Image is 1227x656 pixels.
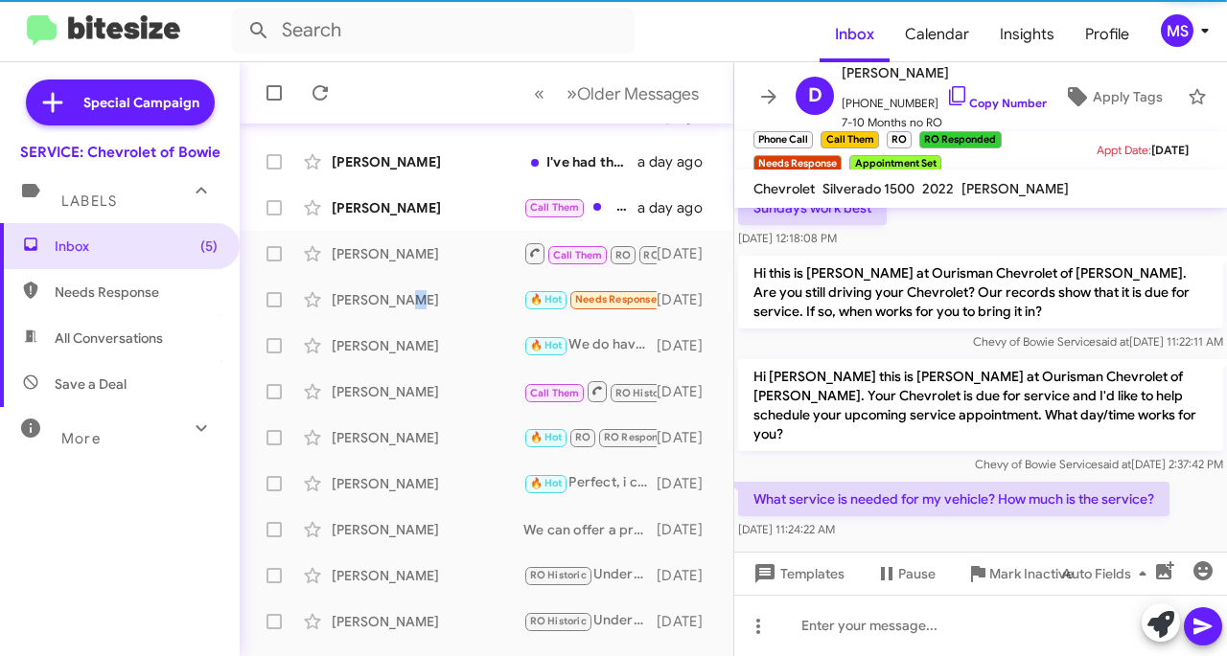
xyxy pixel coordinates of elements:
[332,152,523,171] div: [PERSON_NAME]
[577,83,699,104] span: Older Messages
[332,382,523,401] div: [PERSON_NAME]
[530,201,580,214] span: Call Them
[332,612,523,631] div: [PERSON_NAME]
[808,80,822,111] span: D
[657,566,718,585] div: [DATE]
[961,180,1069,197] span: [PERSON_NAME]
[842,61,1047,84] span: [PERSON_NAME]
[200,237,218,256] span: (5)
[890,7,984,62] a: Calendar
[750,556,845,591] span: Templates
[523,74,710,113] nav: Page navigation example
[738,256,1223,328] p: Hi this is [PERSON_NAME] at Ourisman Chevrolet of [PERSON_NAME]. Are you still driving your Chevr...
[61,192,117,210] span: Labels
[842,84,1047,113] span: [PHONE_NUMBER]
[738,522,835,536] span: [DATE] 11:24:22 AM
[753,131,813,148] small: Phone Call
[1096,334,1129,349] span: said at
[657,428,718,447] div: [DATE]
[523,288,657,310] div: What service is needed for my vehicle? How much is the service?
[575,293,657,305] span: Needs Response
[1047,79,1178,114] button: Apply Tags
[989,556,1074,591] span: Mark Inactive
[643,249,717,261] span: RO Responded
[657,382,718,401] div: [DATE]
[842,113,1047,132] span: 7-10 Months no RO
[637,152,718,171] div: a day ago
[20,143,220,162] div: SERVICE: Chevrolet of Bowie
[951,556,1089,591] button: Mark Inactive
[523,426,657,448] div: Perfect, we'll see you then
[1145,14,1206,47] button: MS
[946,96,1047,110] a: Copy Number
[523,520,657,539] div: We can offer a professionally trained technician to service the vehicle, as well as a vin log sea...
[657,336,718,355] div: [DATE]
[523,610,657,632] div: Understood. I see that we have strictly changed the engine oil in the past. There are multiple th...
[55,374,127,394] span: Save a Deal
[922,180,954,197] span: 2022
[522,74,556,113] button: Previous
[919,131,1001,148] small: RO Responded
[753,155,842,172] small: Needs Response
[530,477,563,489] span: 🔥 Hot
[530,431,563,443] span: 🔥 Hot
[523,334,657,356] div: We do have availability for [DATE] and [DATE]
[1151,143,1189,157] span: [DATE]
[332,244,523,263] div: [PERSON_NAME]
[534,81,544,105] span: «
[657,612,718,631] div: [DATE]
[657,474,718,493] div: [DATE]
[657,244,718,263] div: [DATE]
[567,81,577,105] span: »
[734,556,860,591] button: Templates
[860,556,951,591] button: Pause
[738,231,837,245] span: [DATE] 12:18:08 PM
[55,328,163,348] span: All Conversations
[26,79,215,125] a: Special Campaign
[821,131,878,148] small: Call Them
[887,131,912,148] small: RO
[615,249,631,261] span: RO
[738,359,1223,451] p: Hi [PERSON_NAME] this is [PERSON_NAME] at Ourisman Chevrolet of [PERSON_NAME]. Your Chevrolet is ...
[523,152,637,171] div: I've had the maintenance done on it already but i do have a question about a message thats poppin...
[55,283,218,302] span: Needs Response
[332,290,523,309] div: [PERSON_NAME]
[898,556,936,591] span: Pause
[1098,457,1131,471] span: said at
[553,249,603,261] span: Call Them
[332,198,523,217] div: [PERSON_NAME]
[615,387,672,399] span: RO Historic
[55,237,218,256] span: Inbox
[1062,556,1154,591] span: Auto Fields
[820,7,890,62] a: Inbox
[555,74,710,113] button: Next
[657,290,718,309] div: [DATE]
[523,196,637,218] div: Call me
[530,339,563,351] span: 🔥 Hot
[530,569,587,581] span: RO Historic
[530,293,563,305] span: 🔥 Hot
[523,472,657,494] div: Perfect, i can assist with setting you up. What time works for you?
[604,431,678,443] span: RO Responded
[332,474,523,493] div: [PERSON_NAME]
[1097,143,1151,157] span: Appt Date:
[1070,7,1145,62] a: Profile
[332,566,523,585] div: [PERSON_NAME]
[738,482,1169,516] p: What service is needed for my vehicle? How much is the service?
[523,241,657,265] div: Inbound Call
[530,615,587,627] span: RO Historic
[83,93,199,112] span: Special Campaign
[657,520,718,539] div: [DATE]
[1093,79,1163,114] span: Apply Tags
[530,387,580,399] span: Call Them
[984,7,1070,62] span: Insights
[1047,556,1169,591] button: Auto Fields
[849,155,940,172] small: Appointment Set
[332,336,523,355] div: [PERSON_NAME]
[332,520,523,539] div: [PERSON_NAME]
[232,8,635,54] input: Search
[575,431,590,443] span: RO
